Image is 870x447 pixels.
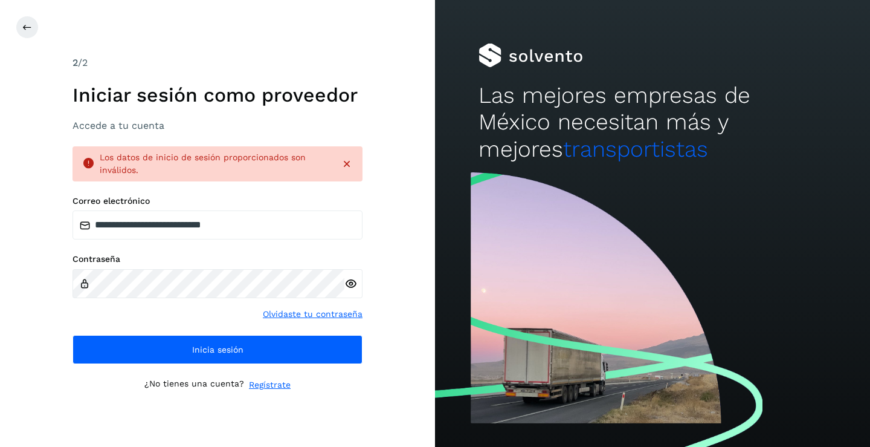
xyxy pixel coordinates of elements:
[100,151,331,177] div: Los datos de inicio de sesión proporcionados son inválidos.
[263,308,362,321] a: Olvidaste tu contraseña
[192,345,243,354] span: Inicia sesión
[72,196,362,206] label: Correo electrónico
[72,56,362,70] div: /2
[563,136,708,162] span: transportistas
[478,82,826,163] h2: Las mejores empresas de México necesitan más y mejores
[72,254,362,264] label: Contraseña
[144,379,244,391] p: ¿No tienes una cuenta?
[72,83,362,106] h1: Iniciar sesión como proveedor
[72,57,78,68] span: 2
[72,120,362,131] h3: Accede a tu cuenta
[72,335,362,364] button: Inicia sesión
[249,379,291,391] a: Regístrate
